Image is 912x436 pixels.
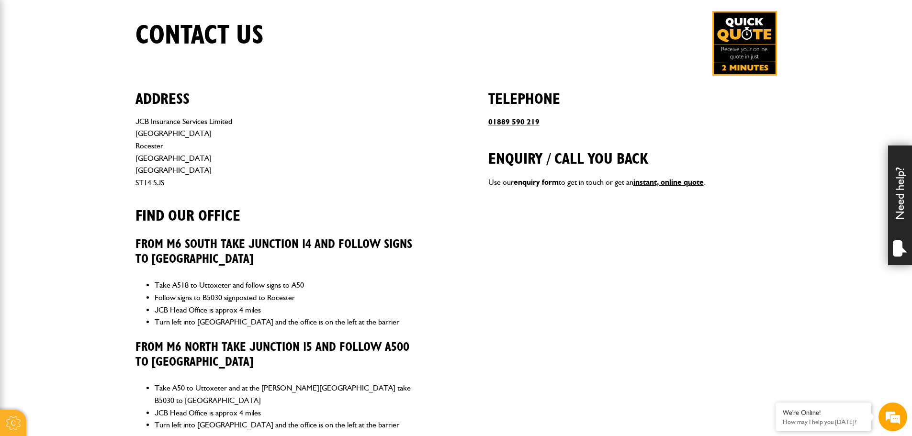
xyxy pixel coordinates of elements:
[135,20,264,52] h1: Contact us
[135,115,424,189] address: JCB Insurance Services Limited [GEOGRAPHIC_DATA] Rocester [GEOGRAPHIC_DATA] [GEOGRAPHIC_DATA] ST1...
[488,76,777,108] h2: Telephone
[488,135,777,168] h2: Enquiry / call you back
[135,192,424,225] h2: Find our office
[783,409,864,417] div: We're Online!
[155,316,424,328] li: Turn left into [GEOGRAPHIC_DATA] and the office is on the left at the barrier
[135,340,424,369] h3: From M6 North take Junction 15 and follow A500 to [GEOGRAPHIC_DATA]
[712,11,777,76] a: Get your insurance quote in just 2-minutes
[633,178,704,187] a: instant, online quote
[155,279,424,291] li: Take A518 to Uttoxeter and follow signs to A50
[155,382,424,406] li: Take A50 to Uttoxeter and at the [PERSON_NAME][GEOGRAPHIC_DATA] take B5030 to [GEOGRAPHIC_DATA]
[155,407,424,419] li: JCB Head Office is approx 4 miles
[155,291,424,304] li: Follow signs to B5030 signposted to Rocester
[783,418,864,425] p: How may I help you today?
[135,76,424,108] h2: Address
[888,145,912,265] div: Need help?
[155,304,424,316] li: JCB Head Office is approx 4 miles
[155,419,424,431] li: Turn left into [GEOGRAPHIC_DATA] and the office is on the left at the barrier
[488,117,540,126] a: 01889 590 219
[514,178,559,187] a: enquiry form
[488,176,777,189] p: Use our to get in touch or get an .
[135,237,424,267] h3: From M6 South take Junction 14 and follow signs to [GEOGRAPHIC_DATA]
[712,11,777,76] img: Quick Quote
